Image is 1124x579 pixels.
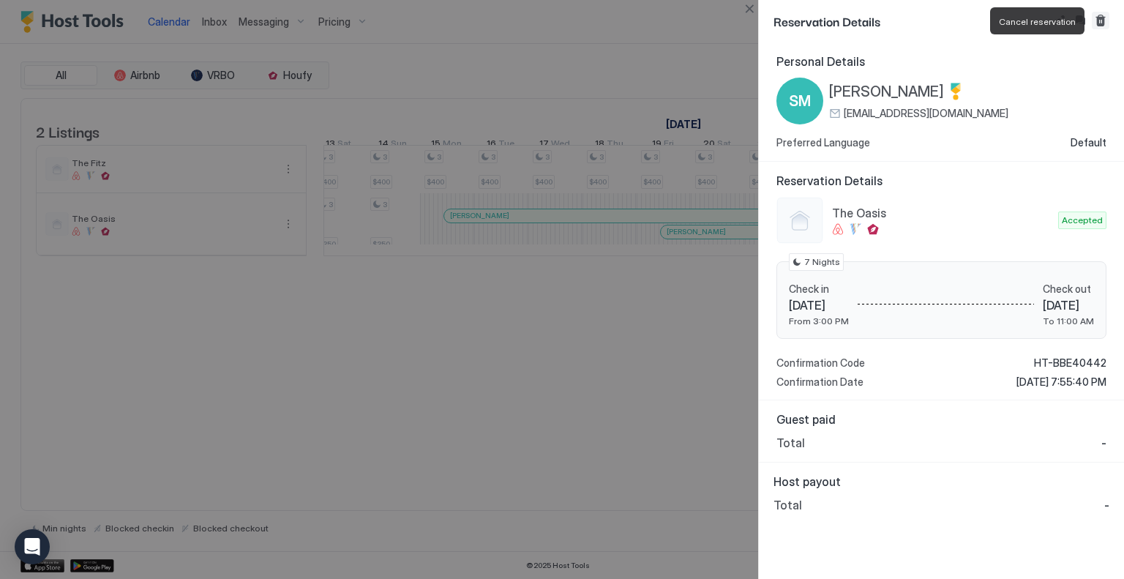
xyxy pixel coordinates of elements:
[1071,136,1106,149] span: Default
[1062,214,1103,227] span: Accepted
[1043,283,1094,296] span: Check out
[776,173,1106,188] span: Reservation Details
[1101,436,1106,450] span: -
[776,436,805,450] span: Total
[832,206,1052,220] span: The Oasis
[776,412,1106,427] span: Guest paid
[776,54,1106,69] span: Personal Details
[776,376,863,389] span: Confirmation Date
[789,90,811,112] span: SM
[776,136,870,149] span: Preferred Language
[789,283,849,296] span: Check in
[1043,315,1094,326] span: To 11:00 AM
[829,83,944,101] span: [PERSON_NAME]
[773,474,1109,489] span: Host payout
[804,255,840,269] span: 7 Nights
[999,16,1076,27] span: Cancel reservation
[1016,376,1106,389] span: [DATE] 7:55:40 PM
[773,498,802,512] span: Total
[789,298,849,313] span: [DATE]
[789,315,849,326] span: From 3:00 PM
[844,107,1008,120] span: [EMAIL_ADDRESS][DOMAIN_NAME]
[15,529,50,564] div: Open Intercom Messenger
[1043,298,1094,313] span: [DATE]
[776,356,865,370] span: Confirmation Code
[1034,356,1106,370] span: HT-BBE40442
[1104,498,1109,512] span: -
[773,12,1048,30] span: Reservation Details
[1092,12,1109,29] button: Cancel reservation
